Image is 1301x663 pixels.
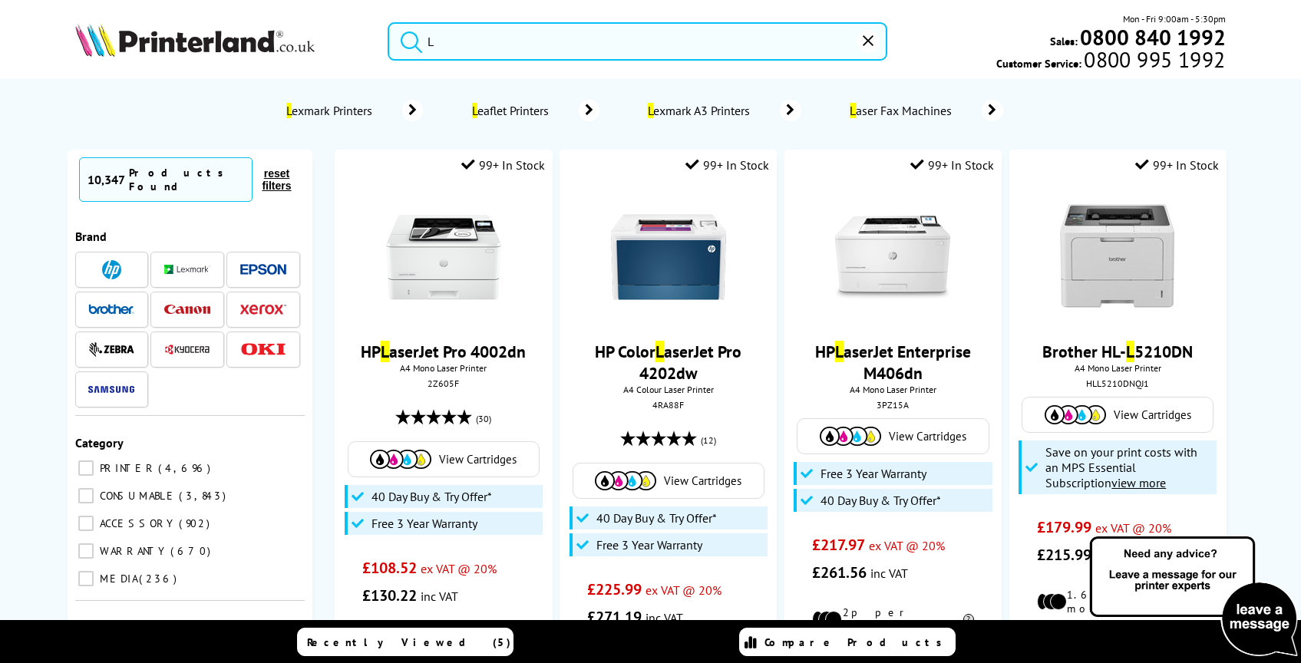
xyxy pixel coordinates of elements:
span: CONSUMABLE [96,489,177,503]
div: 4RA88F [571,399,765,411]
span: Free 3 Year Warranty [371,516,477,531]
span: ex VAT @ 20% [869,538,945,553]
img: Cartridges [370,450,431,469]
img: HP [102,260,121,279]
span: aser Fax Machines [847,103,959,118]
a: Recently Viewed (5) [297,628,513,656]
span: A4 Mono Laser Printer [1017,362,1219,374]
span: 4,696 [158,461,214,475]
li: 1.6p per mono page [1037,588,1199,615]
a: View Cartridges [805,427,980,446]
a: Lexmark Printers [283,100,423,121]
a: Lexmark A3 Printers [646,100,801,121]
a: HPLaserJet Pro 4002dn [361,341,526,362]
span: MEDIA [96,572,137,585]
img: Brother [88,304,134,315]
div: 99+ In Stock [1135,157,1219,173]
input: WARRANTY 670 [78,543,94,559]
img: Lexmark [164,265,210,274]
span: 40 Day Buy & Try Offer* [596,510,717,526]
a: View Cartridges [581,471,756,490]
div: 3PZ15A [796,399,990,411]
span: 0800 995 1992 [1081,52,1225,67]
img: HP-M406dn-Front-Small.jpg [835,200,950,315]
mark: L [1126,341,1134,362]
input: ACCESSORY 902 [78,516,94,531]
img: Printerland Logo [75,23,315,57]
span: ex VAT @ 20% [1095,520,1171,536]
span: Sales: [1050,34,1078,48]
span: View Cartridges [889,429,966,444]
u: view more [1111,475,1166,490]
img: OKI [240,343,286,356]
span: A4 Mono Laser Printer [342,362,544,374]
span: eaflet Printers [469,103,556,118]
span: View Cartridges [664,473,741,488]
a: View Cartridges [356,450,531,469]
span: Recently Viewed (5) [307,635,511,649]
a: Compare Products [739,628,956,656]
span: 902 [179,516,213,530]
span: 3,843 [179,489,229,503]
span: £225.99 [587,579,642,599]
img: Zebra [88,341,134,357]
img: Epson [240,264,286,275]
div: 99+ In Stock [910,157,994,173]
span: A4 Mono Laser Printer [792,384,994,395]
span: A4 Colour Laser Printer [567,384,769,395]
span: ex VAT @ 20% [646,582,721,598]
div: 2Z605F [346,378,540,389]
img: Cartridges [1045,405,1106,424]
div: 99+ In Stock [461,157,545,173]
span: (30) [476,404,491,434]
span: £261.56 [812,562,867,582]
img: HP-4202DN-Front-Main-Small.jpg [611,200,726,315]
b: 0800 840 1992 [1080,23,1226,51]
span: ex VAT @ 20% [421,561,497,576]
img: HP-LaserJetPro-4002dn-Front-Small.jpg [386,200,501,315]
img: Xerox [240,304,286,315]
span: Compare Products [764,635,950,649]
span: Free 3 Year Warranty [596,537,702,552]
input: Search product or brand [388,22,887,61]
div: Products Found [129,166,245,193]
span: Save on your print costs with an MPS Essential Subscription [1045,444,1197,490]
span: 236 [139,572,180,585]
input: CONSUMABLE 3,843 [78,488,94,503]
span: £108.52 [362,558,417,578]
a: HP ColorLaserJet Pro 4202dw [595,341,741,384]
img: Samsung [88,386,134,393]
span: £271.19 [587,607,642,627]
a: Printerland Logo [75,23,368,60]
span: Customer Service: [996,52,1225,71]
li: 2p per mono page [812,605,974,633]
span: (12) [701,426,716,455]
span: exmark Printers [283,103,379,118]
span: £130.22 [362,585,417,605]
img: Canon [164,305,210,315]
img: Open Live Chat window [1086,534,1301,660]
mark: L [286,103,292,118]
span: 40 Day Buy & Try Offer* [371,489,492,504]
mark: L [648,103,653,118]
mark: L [381,341,389,362]
span: WARRANTY [96,544,169,558]
a: View Cartridges [1030,405,1205,424]
span: PRINTER [96,461,157,475]
a: Brother HL-L5210DN [1042,341,1193,362]
img: Cartridges [595,471,656,490]
span: 10,347 [88,172,125,187]
span: Mon - Fri 9:00am - 5:30pm [1123,12,1226,26]
span: exmark A3 Printers [646,103,757,118]
a: HPLaserJet Enterprise M406dn [815,341,971,384]
button: reset filters [253,167,300,193]
mark: L [655,341,664,362]
span: ACCESSORY [96,516,177,530]
input: MEDIA 236 [78,571,94,586]
span: inc VAT [870,566,908,581]
span: inc VAT [421,589,458,604]
span: inc VAT [646,610,683,625]
mark: L [850,103,856,118]
span: View Cartridges [1114,407,1191,422]
div: 99+ In Stock [685,157,769,173]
